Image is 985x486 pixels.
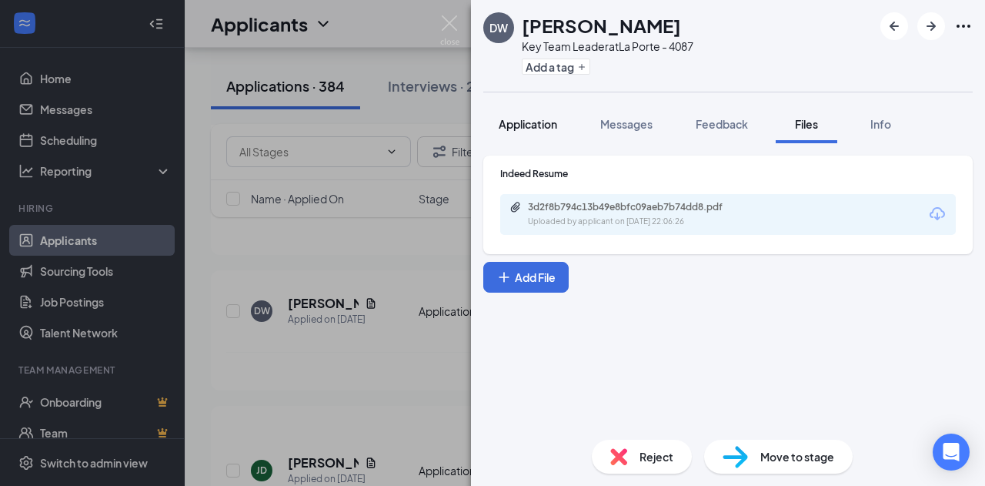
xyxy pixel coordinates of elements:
div: Uploaded by applicant on [DATE] 22:06:26 [528,216,759,228]
span: Messages [600,117,653,131]
svg: Plus [496,270,512,285]
span: Move to stage [760,448,834,465]
button: ArrowRight [917,12,945,40]
div: Indeed Resume [500,167,956,180]
svg: Paperclip [509,201,522,213]
button: Add FilePlus [483,262,569,293]
span: Feedback [696,117,748,131]
svg: ArrowLeftNew [885,17,903,35]
div: Open Intercom Messenger [933,434,970,471]
button: ArrowLeftNew [880,12,908,40]
svg: Download [928,205,947,223]
div: 3d2f8b794c13b49e8bfc09aeb7b74dd8.pdf [528,201,743,213]
button: PlusAdd a tag [522,59,590,75]
svg: ArrowRight [922,17,940,35]
a: Paperclip3d2f8b794c13b49e8bfc09aeb7b74dd8.pdfUploaded by applicant on [DATE] 22:06:26 [509,201,759,228]
div: Key Team Leader at La Porte - 4087 [522,39,693,54]
span: Application [499,117,557,131]
svg: Plus [577,62,586,72]
h1: [PERSON_NAME] [522,12,681,39]
span: Info [870,117,891,131]
div: DW [489,20,508,35]
svg: Ellipses [954,17,973,35]
span: Reject [639,448,673,465]
span: Files [795,117,818,131]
